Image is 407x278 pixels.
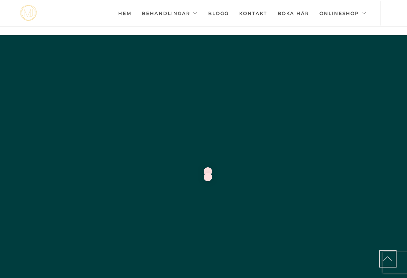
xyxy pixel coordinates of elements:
a: Boka här [278,1,309,25]
a: Kontakt [239,1,267,25]
a: mjstudio mjstudio mjstudio [20,5,37,21]
a: Behandlingar [142,1,198,25]
img: mjstudio [20,5,37,21]
a: Blogg [208,1,229,25]
a: Hem [118,1,131,25]
a: Onlineshop [319,1,367,25]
